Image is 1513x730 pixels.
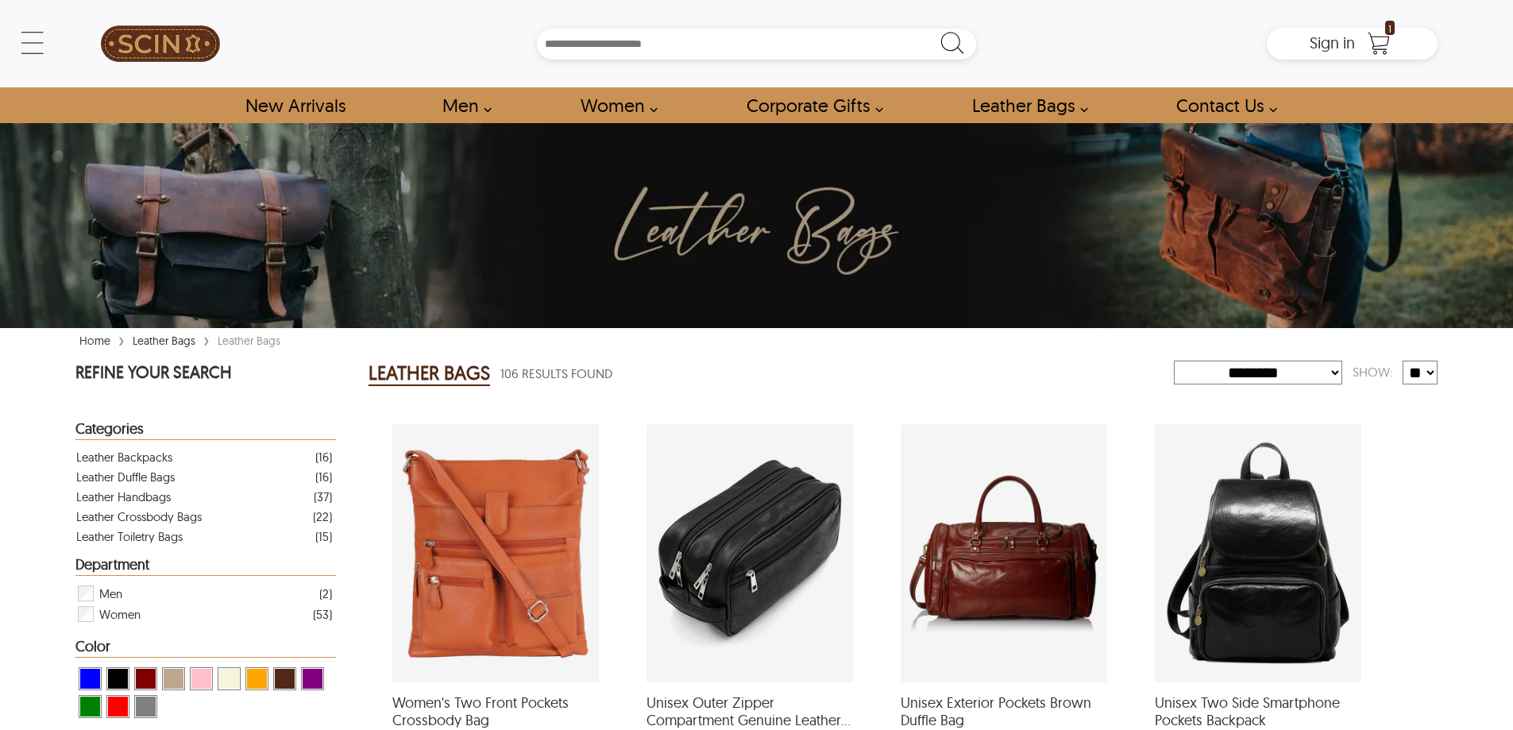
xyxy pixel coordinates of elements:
span: › [118,326,125,353]
div: View Green Leather Bags [79,695,102,718]
div: ( 2 ) [319,584,332,604]
span: Women [99,604,141,624]
a: Filter Leather Toiletry Bags [76,527,332,547]
a: SCIN [75,8,245,79]
div: Leather Crossbody Bags [76,507,202,527]
div: View Blue Leather Bags [79,667,102,690]
div: ( 53 ) [313,604,332,624]
div: View Gold Leather Bags [162,667,185,690]
span: Unisex Exterior Pockets Brown Duffle Bag [901,694,1107,728]
div: View Red Leather Bags [106,695,129,718]
span: Women's Two Front Pockets Crossbody Bag [392,694,599,728]
a: Sign in [1310,38,1355,51]
a: Filter Leather Crossbody Bags [76,507,332,527]
a: Leather Bags [129,334,199,348]
span: Unisex Two Side Smartphone Pockets Backpack [1155,694,1361,728]
div: View Maroon Leather Bags [134,667,157,690]
div: View Grey Leather Bags [134,695,157,718]
a: Shop New Arrivals [227,87,363,123]
div: View Purple Leather Bags [301,667,324,690]
div: Leather Duffle Bags [76,467,175,487]
span: Unisex Outer Zipper Compartment Genuine Leather Black Toiletry Bag [646,694,853,728]
div: Leather Handbags [76,487,171,507]
div: ( 22 ) [313,507,332,527]
p: REFINE YOUR SEARCH [75,361,336,387]
span: › [203,326,210,353]
div: View Pink Leather Bags [190,667,213,690]
a: shop men's leather jackets [424,87,500,123]
a: Home [75,334,114,348]
div: Heading Filter Leather Bags by Department [75,557,336,576]
h2: LEATHER BAGS [369,361,490,386]
span: Men [99,583,122,604]
div: Filter Men Leather Bags [76,583,332,604]
div: Show: [1342,358,1403,386]
div: Leather Bags 106 Results Found [369,357,1174,389]
a: Shop Women Leather Jackets [562,87,666,123]
img: SCIN [101,8,220,79]
a: contact-us [1158,87,1286,123]
span: 1 [1385,21,1395,35]
div: ( 37 ) [314,487,332,507]
a: Filter Leather Duffle Bags [76,467,332,487]
a: Shopping Cart [1363,32,1395,56]
div: Heading Filter Leather Bags by Color [75,639,336,658]
a: Shop Leather Bags [954,87,1097,123]
div: Filter Women Leather Bags [76,604,332,624]
span: Sign in [1310,33,1355,52]
div: Leather Backpacks [76,447,172,467]
div: ( 16 ) [315,467,332,487]
div: View Orange Leather Bags [245,667,268,690]
div: View Brown ( Brand Color ) Leather Bags [273,667,296,690]
a: Filter Leather Handbags [76,487,332,507]
a: Shop Leather Corporate Gifts [728,87,892,123]
a: Filter Leather Backpacks [76,447,332,467]
div: ( 16 ) [315,447,332,467]
div: ( 15 ) [315,527,332,547]
div: Heading Filter Leather Bags by Categories [75,421,336,440]
div: View Black Leather Bags [106,667,129,690]
span: 106 Results Found [500,364,612,384]
div: Leather Toiletry Bags [76,527,183,547]
div: Leather Bags [214,333,284,349]
div: View Beige Leather Bags [218,667,241,690]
